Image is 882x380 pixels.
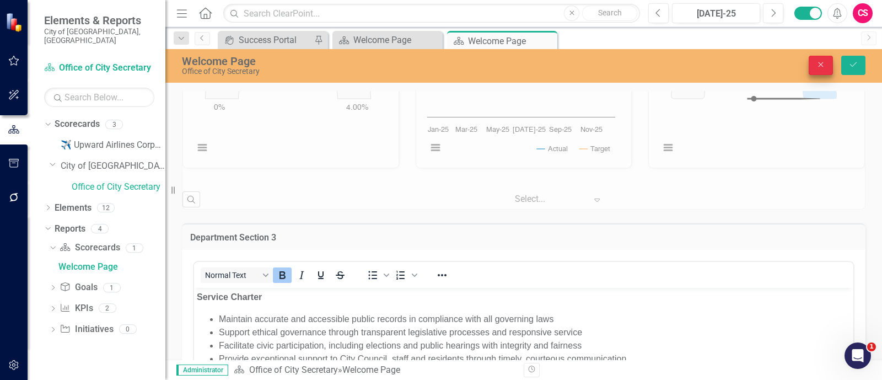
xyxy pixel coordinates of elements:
button: Underline [311,267,330,283]
a: Success Portal [220,33,311,47]
button: [DATE]-25 [672,3,760,23]
span: Search [598,8,622,17]
span: Elements & Reports [44,14,154,27]
li: Maintain accurate and accessible public records in compliance with all governing laws [25,25,657,38]
a: City of [GEOGRAPHIC_DATA], [GEOGRAPHIC_DATA] [61,160,165,173]
div: 0 [119,325,137,334]
a: ✈️ Upward Airlines Corporate [61,139,165,152]
div: » [234,364,515,377]
li: Continually pursue innovation and improvement in records management, public access and operationa... [25,78,657,91]
img: ClearPoint Strategy [6,12,25,31]
button: Search [582,6,637,21]
li: Provide exceptional support to City Council, staff and residents through timely, courteous commun... [25,65,657,78]
div: Numbered list [391,267,419,283]
div: Welcome Page [468,34,555,48]
span: 1 [867,342,876,351]
button: CS [853,3,873,23]
div: Welcome Page [353,33,440,47]
a: Elements [55,202,92,215]
a: KPIs [60,302,93,315]
button: Strikethrough [331,267,349,283]
span: Normal Text [205,271,259,280]
div: Success Portal [239,33,311,47]
div: 2 [99,304,116,313]
small: City of [GEOGRAPHIC_DATA], [GEOGRAPHIC_DATA] [44,27,154,45]
div: 1 [103,283,121,292]
div: Welcome Page [58,262,165,272]
div: 4 [91,224,109,233]
li: Facilitate civic participation, including elections and public hearings with integrity and fairness [25,51,657,65]
span: Administrator [176,365,228,376]
a: Office of City Secretary [72,181,165,194]
button: Reveal or hide additional toolbar items [433,267,451,283]
a: Scorecards [60,242,120,254]
input: Search ClearPoint... [223,4,640,23]
strong: Service Charter [3,4,68,14]
li: Support ethical governance through transparent legislative processes and responsive service [25,38,657,51]
button: Italic [292,267,311,283]
a: Scorecards [55,118,100,131]
iframe: Intercom live chat [845,342,871,369]
div: 12 [97,203,115,212]
a: Welcome Page [335,33,440,47]
h3: Department Section 3 [190,233,857,243]
a: Welcome Page [56,258,165,276]
a: Initiatives [60,323,113,336]
div: Welcome Page [342,365,400,375]
a: Goals [60,281,97,294]
div: Office of City Secretary [182,67,561,76]
div: 3 [105,120,123,129]
a: Reports [55,223,85,236]
div: Welcome Page [182,55,561,67]
div: Bullet list [363,267,391,283]
a: Office of City Secretary [44,62,154,74]
button: Bold [273,267,292,283]
input: Search Below... [44,88,154,107]
div: [DATE]-25 [676,7,756,20]
a: Office of City Secretary [249,365,338,375]
div: 1 [126,243,143,253]
button: Block Normal Text [201,267,272,283]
